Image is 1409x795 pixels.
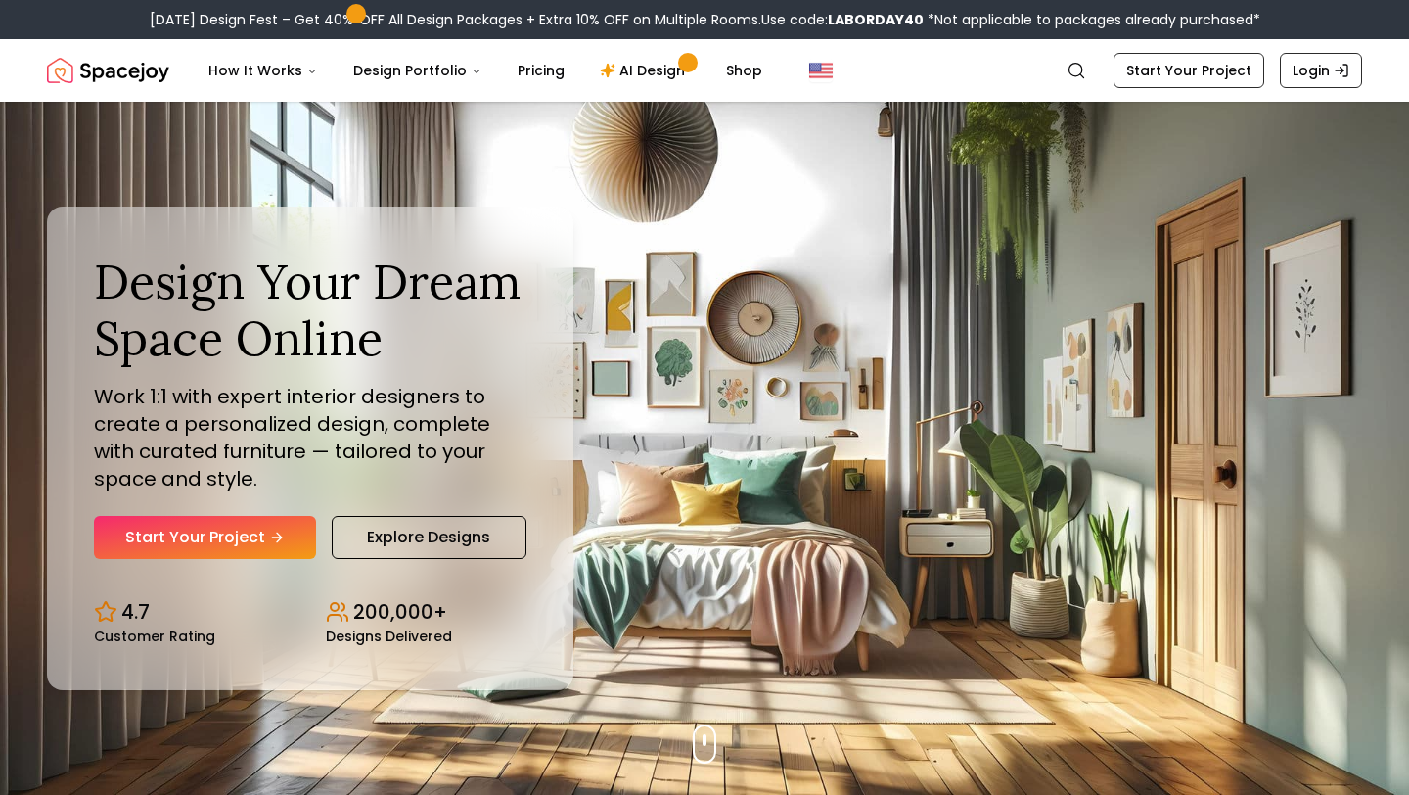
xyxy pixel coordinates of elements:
[338,51,498,90] button: Design Portfolio
[94,516,316,559] a: Start Your Project
[94,383,526,492] p: Work 1:1 with expert interior designers to create a personalized design, complete with curated fu...
[94,583,526,643] div: Design stats
[1114,53,1264,88] a: Start Your Project
[353,598,447,626] p: 200,000+
[47,51,169,90] a: Spacejoy
[924,10,1260,29] span: *Not applicable to packages already purchased*
[47,39,1362,102] nav: Global
[584,51,706,90] a: AI Design
[809,59,833,82] img: United States
[193,51,778,90] nav: Main
[502,51,580,90] a: Pricing
[193,51,334,90] button: How It Works
[710,51,778,90] a: Shop
[761,10,924,29] span: Use code:
[94,630,215,643] small: Customer Rating
[332,516,526,559] a: Explore Designs
[94,254,526,366] h1: Design Your Dream Space Online
[150,10,1260,29] div: [DATE] Design Fest – Get 40% OFF All Design Packages + Extra 10% OFF on Multiple Rooms.
[1280,53,1362,88] a: Login
[47,51,169,90] img: Spacejoy Logo
[121,598,150,626] p: 4.7
[828,10,924,29] b: LABORDAY40
[326,630,452,643] small: Designs Delivered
